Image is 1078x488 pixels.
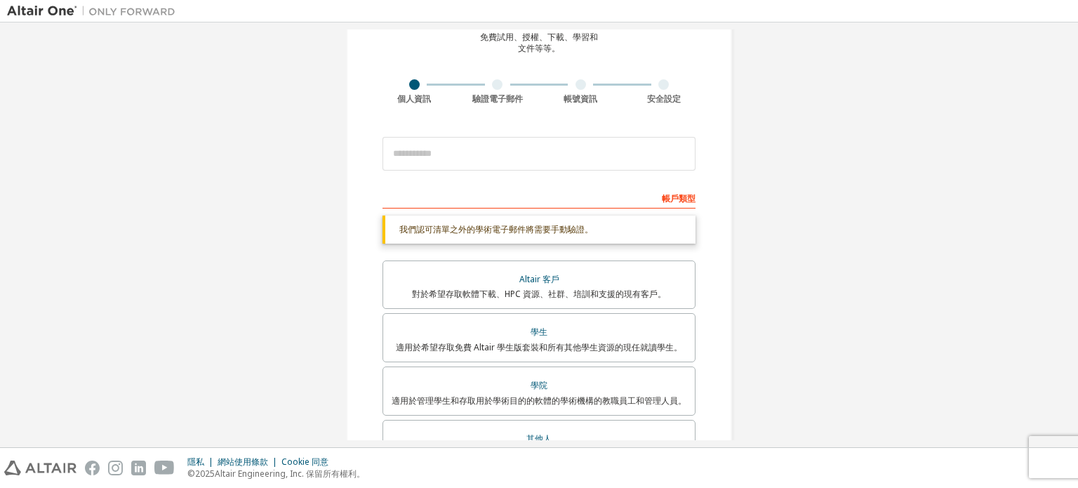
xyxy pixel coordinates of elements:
font: Cookie 同意 [281,456,328,468]
img: 牽牛星一號 [7,4,182,18]
img: youtube.svg [154,461,175,475]
font: 安全設定 [647,93,681,105]
img: altair_logo.svg [4,461,76,475]
font: Altair Engineering, Inc. 保留所有權利。 [215,468,365,480]
font: 帳戶類型 [662,192,696,204]
font: 隱私 [187,456,204,468]
img: instagram.svg [108,461,123,475]
img: linkedin.svg [131,461,146,475]
img: facebook.svg [85,461,100,475]
font: 學生 [531,326,547,338]
font: 免費試用、授權、下載、學習和 [480,31,598,43]
font: 網站使用條款 [218,456,268,468]
font: © [187,468,195,480]
font: 適用於希望存取免費 Altair 學生版套裝和所有其他學生資源的現任就讀學生。 [396,341,682,353]
font: 2025 [195,468,215,480]
font: 其他人 [526,433,552,444]
font: 學院 [531,379,547,391]
font: 適用於管理學生和存取用於學術目的的軟體的學術機構的教職員工和管理人員。 [392,395,686,407]
font: 文件等等。 [518,42,560,54]
font: Altair 客戶 [519,273,559,285]
font: 對於希望存取軟體下載、HPC 資源、社群、培訓和支援的現有客戶。 [412,288,666,300]
font: 驗證電子郵件 [472,93,523,105]
font: 個人資訊 [397,93,431,105]
font: 帳號資訊 [564,93,597,105]
font: 我們認可清單之外的學術電子郵件將需要手動驗證。 [399,223,593,235]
